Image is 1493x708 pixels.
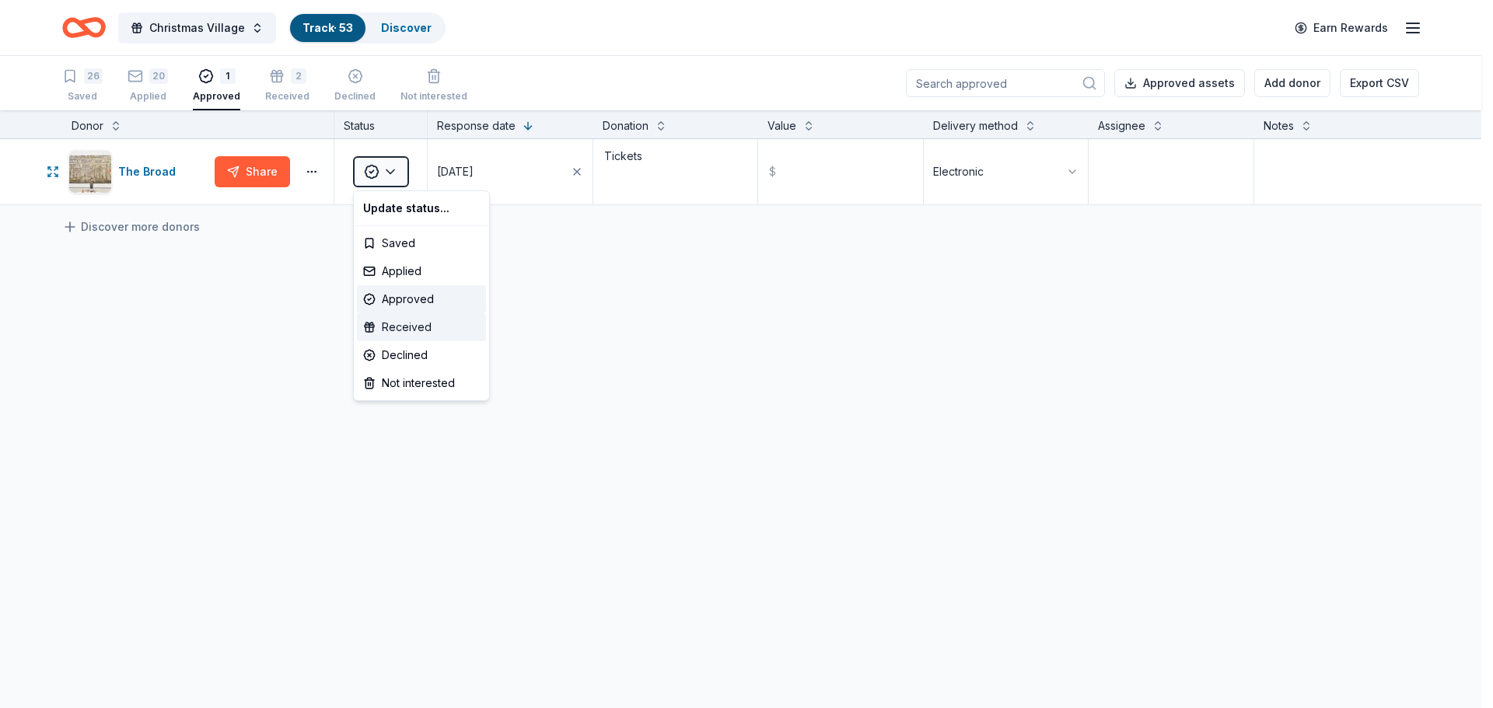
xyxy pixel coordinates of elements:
div: Not interested [357,369,486,397]
div: Approved [357,285,486,313]
div: Applied [357,257,486,285]
div: Update status... [357,194,486,222]
div: Received [357,313,486,341]
div: Saved [357,229,486,257]
div: Declined [357,341,486,369]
